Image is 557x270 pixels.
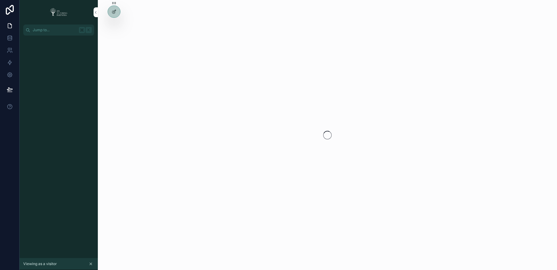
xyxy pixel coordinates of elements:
img: App logo [48,7,69,17]
span: Viewing as a visitor [23,261,57,266]
span: Jump to... [33,28,76,32]
button: Jump to...K [23,25,94,36]
div: scrollable content [20,36,98,47]
span: K [86,28,91,32]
